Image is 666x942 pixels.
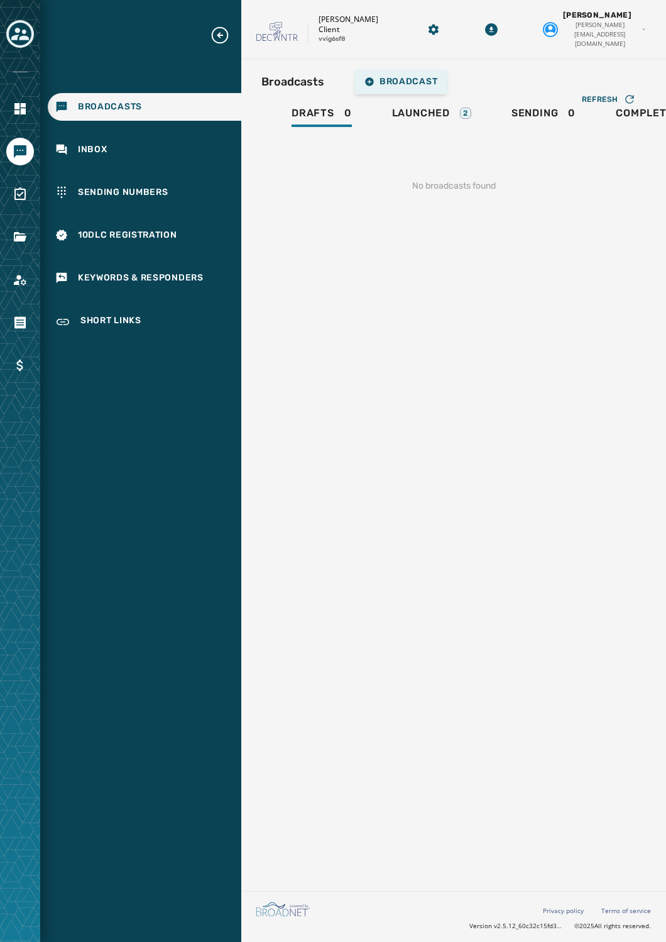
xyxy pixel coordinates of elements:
button: Refresh [572,89,646,109]
a: Navigate to Home [6,95,34,123]
a: Navigate to Account [6,266,34,294]
div: 2 [460,108,471,119]
a: Sending0 [501,101,586,130]
a: Privacy policy [543,906,584,915]
span: Short Links [80,314,141,330]
span: Sending [511,107,559,119]
span: Broadcast [364,77,437,87]
span: © 2025 All rights reserved. [574,921,651,930]
p: vvig6sf8 [319,35,346,44]
a: Drafts0 [281,101,362,130]
span: Keywords & Responders [78,272,204,284]
a: Navigate to Messaging [6,138,34,165]
button: Toggle account select drawer [6,20,34,48]
a: Navigate to Surveys [6,180,34,208]
span: Refresh [582,94,618,104]
a: Navigate to Files [6,223,34,251]
a: Navigate to Orders [6,309,34,336]
a: Navigate to Short Links [48,307,241,337]
span: 10DLC Registration [78,229,177,241]
a: Navigate to 10DLC Registration [48,221,241,249]
button: Broadcast [354,69,447,94]
button: Expand sub nav menu [210,25,240,45]
a: Navigate to Broadcasts [48,93,241,121]
span: [PERSON_NAME] [563,10,631,20]
span: Drafts [292,107,334,119]
span: Version [469,921,564,931]
div: No broadcasts found [261,160,646,213]
span: v2.5.12_60c32c15fd37978ea97d18c88c1d5e69e1bdb78b [494,921,564,931]
a: Navigate to Sending Numbers [48,179,241,206]
a: Terms of service [601,906,651,915]
a: Launched2 [382,101,481,130]
div: 0 [292,107,352,127]
span: Inbox [78,143,107,156]
p: [PERSON_NAME] Client [319,14,387,35]
div: 0 [511,107,576,127]
span: Launched [392,107,450,119]
a: Navigate to Inbox [48,136,241,163]
a: Navigate to Billing [6,352,34,379]
button: User settings [538,5,652,53]
h2: Broadcasts [261,73,324,91]
button: Download Menu [480,18,503,41]
span: Broadcasts [78,101,142,113]
button: Manage global settings [422,18,445,41]
span: Sending Numbers [78,186,168,199]
span: [PERSON_NAME][EMAIL_ADDRESS][DOMAIN_NAME] [563,20,636,48]
a: Navigate to Keywords & Responders [48,264,241,292]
